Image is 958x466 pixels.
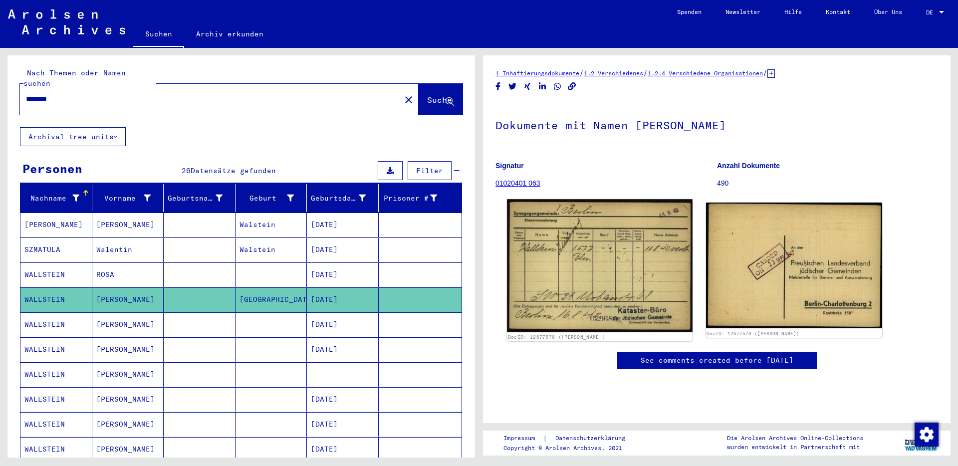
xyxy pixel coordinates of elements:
[383,190,450,206] div: Prisoner #
[648,69,763,77] a: 1.2.4 Verschiedene Organisationen
[96,193,151,204] div: Vorname
[168,190,235,206] div: Geburtsname
[236,184,307,212] mat-header-cell: Geburt‏
[92,412,164,437] mat-cell: [PERSON_NAME]
[20,412,92,437] mat-cell: WALLSTEIN
[727,443,863,452] p: wurden entwickelt in Partnerschaft mit
[547,433,637,444] a: Datenschutzerklärung
[307,213,379,237] mat-cell: [DATE]
[20,213,92,237] mat-cell: [PERSON_NAME]
[537,80,548,93] button: Share on LinkedIn
[307,312,379,337] mat-cell: [DATE]
[706,203,883,328] img: 002.jpg
[403,94,415,106] mat-icon: close
[133,22,184,48] a: Suchen
[579,68,584,77] span: /
[495,179,540,187] a: 01020401 063
[307,184,379,212] mat-header-cell: Geburtsdatum
[92,287,164,312] mat-cell: [PERSON_NAME]
[20,262,92,287] mat-cell: WALLSTEIN
[493,80,503,93] button: Share on Facebook
[503,444,637,453] p: Copyright © Arolsen Archives, 2021
[717,178,938,189] p: 490
[379,184,462,212] mat-header-cell: Prisoner #
[584,69,643,77] a: 1.2 Verschiedenes
[92,237,164,262] mat-cell: Walentin
[20,387,92,412] mat-cell: WALLSTEIN
[92,312,164,337] mat-cell: [PERSON_NAME]
[641,355,793,366] a: See comments created before [DATE]
[383,193,438,204] div: Prisoner #
[20,237,92,262] mat-cell: SZMATULA
[164,184,236,212] mat-header-cell: Geburtsname
[508,334,605,340] a: DocID: 12677570 ([PERSON_NAME])
[307,287,379,312] mat-cell: [DATE]
[307,262,379,287] mat-cell: [DATE]
[503,433,637,444] div: |
[307,412,379,437] mat-cell: [DATE]
[24,190,92,206] div: Nachname
[307,337,379,362] mat-cell: [DATE]
[92,337,164,362] mat-cell: [PERSON_NAME]
[24,193,79,204] div: Nachname
[763,68,767,77] span: /
[408,161,452,180] button: Filter
[20,362,92,387] mat-cell: WALLSTEIN
[236,237,307,262] mat-cell: Walstein
[182,166,191,175] span: 26
[419,84,463,115] button: Suche
[495,102,938,146] h1: Dokumente mit Namen [PERSON_NAME]
[307,387,379,412] mat-cell: [DATE]
[903,430,940,455] img: yv_logo.png
[311,190,378,206] div: Geburtsdatum
[92,437,164,462] mat-cell: [PERSON_NAME]
[20,312,92,337] mat-cell: WALLSTEIN
[20,127,126,146] button: Archival tree units
[707,331,799,336] a: DocID: 12677570 ([PERSON_NAME])
[416,166,443,175] span: Filter
[307,237,379,262] mat-cell: [DATE]
[507,199,692,332] img: 001.jpg
[495,162,524,170] b: Signatur
[168,193,223,204] div: Geburtsname
[20,184,92,212] mat-header-cell: Nachname
[92,213,164,237] mat-cell: [PERSON_NAME]
[552,80,563,93] button: Share on WhatsApp
[236,213,307,237] mat-cell: Walstein
[92,362,164,387] mat-cell: [PERSON_NAME]
[307,437,379,462] mat-cell: [DATE]
[22,160,82,178] div: Personen
[92,262,164,287] mat-cell: ROSA
[23,68,126,88] mat-label: Nach Themen oder Namen suchen
[915,423,939,447] img: Zustimmung ändern
[503,433,543,444] a: Impressum
[8,9,125,34] img: Arolsen_neg.svg
[191,166,276,175] span: Datensätze gefunden
[495,69,579,77] a: 1 Inhaftierungsdokumente
[96,190,164,206] div: Vorname
[20,337,92,362] mat-cell: WALLSTEIN
[239,193,294,204] div: Geburt‏
[727,434,863,443] p: Die Arolsen Archives Online-Collections
[239,190,307,206] div: Geburt‏
[926,9,937,16] span: DE
[20,437,92,462] mat-cell: WALLSTEIN
[522,80,533,93] button: Share on Xing
[311,193,366,204] div: Geburtsdatum
[236,287,307,312] mat-cell: [GEOGRAPHIC_DATA]
[507,80,518,93] button: Share on Twitter
[399,89,419,109] button: Clear
[717,162,780,170] b: Anzahl Dokumente
[92,184,164,212] mat-header-cell: Vorname
[20,287,92,312] mat-cell: WALLSTEIN
[567,80,577,93] button: Copy link
[92,387,164,412] mat-cell: [PERSON_NAME]
[427,95,452,105] span: Suche
[643,68,648,77] span: /
[184,22,275,46] a: Archiv erkunden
